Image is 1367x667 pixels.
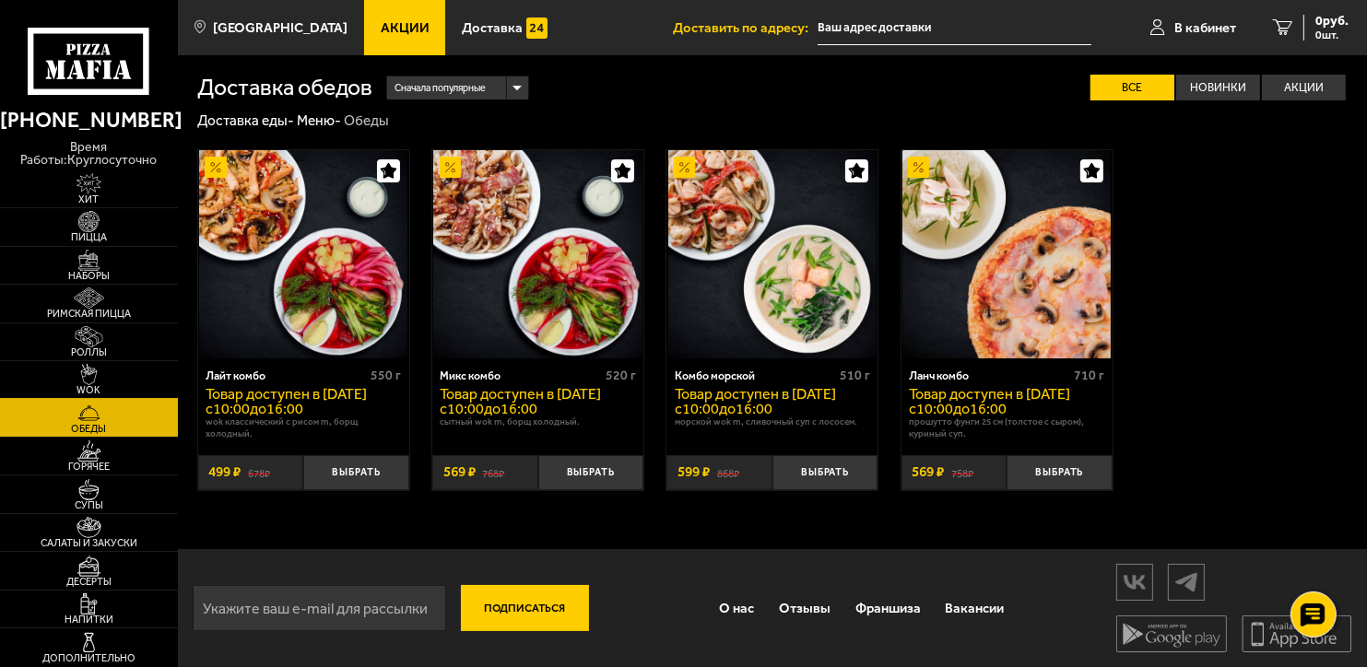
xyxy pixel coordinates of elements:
a: Меню- [297,112,341,129]
button: Выбрать [303,455,409,490]
button: Подписаться [461,585,589,631]
div: Микс комбо [440,369,600,383]
span: Доставить по адресу: [673,21,818,35]
span: в [DATE] [779,385,836,403]
img: Комбо морской [668,150,877,358]
span: 550 г [371,368,401,383]
span: Акции [381,21,430,35]
p: Wok классический с рисом M, Борщ холодный. [206,416,401,439]
img: Акционный [908,157,929,178]
img: Ланч комбо [902,150,1111,358]
div: Комбо морской [675,369,835,383]
span: c 10:00 до 16:00 [675,400,772,417]
input: Ваш адрес доставки [818,11,1091,45]
span: Товар доступен [440,385,544,403]
span: В кабинет [1174,21,1236,35]
a: О нас [707,585,767,631]
span: [GEOGRAPHIC_DATA] [213,21,348,35]
span: Доставка [462,21,523,35]
span: c 10:00 до 16:00 [909,400,1007,417]
a: Доставка еды- [197,112,294,129]
span: в [DATE] [544,385,601,403]
a: АкционныйМикс комбо [432,150,643,358]
span: 599 ₽ [678,465,710,479]
a: АкционныйКомбо морской [666,150,878,358]
s: 868 ₽ [717,465,739,479]
span: Сначала популярные [395,75,486,101]
img: vk [1117,566,1152,598]
span: Товар доступен [206,385,310,403]
button: Выбрать [1007,455,1113,490]
label: Все [1090,75,1174,100]
label: Новинки [1176,75,1260,100]
span: в [DATE] [1013,385,1070,403]
p: Морской Wok M, Сливочный суп с лососем. [675,416,870,427]
h1: Доставка обедов [197,76,372,99]
button: Выбрать [538,455,644,490]
span: c 10:00 до 16:00 [440,400,537,417]
a: АкционныйЛайт комбо [198,150,409,358]
s: 758 ₽ [951,465,973,479]
s: 768 ₽ [482,465,504,479]
img: 15daf4d41897b9f0e9f617042186c801.svg [526,18,548,39]
span: в [DATE] [310,385,367,403]
span: 0 руб. [1315,15,1349,28]
a: АкционныйЛанч комбо [902,150,1113,358]
input: Укажите ваш e-mail для рассылки [193,585,446,631]
span: 569 ₽ [443,465,476,479]
img: Акционный [674,157,695,178]
span: 710 г [1074,368,1104,383]
span: c 10:00 до 16:00 [206,400,303,417]
img: Акционный [205,157,226,178]
span: 510 г [840,368,870,383]
div: Лайт комбо [206,369,366,383]
span: Товар доступен [675,385,779,403]
img: Лайт комбо [199,150,407,358]
span: 499 ₽ [208,465,241,479]
p: Сытный Wok M, Борщ холодный. [440,416,635,427]
a: Вакансии [933,585,1017,631]
a: Отзывы [767,585,843,631]
s: 678 ₽ [248,465,270,479]
img: Акционный [440,157,461,178]
img: tg [1169,566,1204,598]
span: 520 г [606,368,636,383]
div: Обеды [344,111,389,130]
a: Франшиза [843,585,933,631]
img: Микс комбо [433,150,642,358]
span: 0 шт. [1315,29,1349,41]
span: Софийская улица, 40к2 [818,11,1091,45]
label: Акции [1262,75,1346,100]
span: Товар доступен [909,385,1013,403]
button: Выбрать [772,455,878,490]
span: 569 ₽ [912,465,944,479]
div: Ланч комбо [909,369,1069,383]
p: Прошутто Фунги 25 см (толстое с сыром), Куриный суп. [909,416,1104,439]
